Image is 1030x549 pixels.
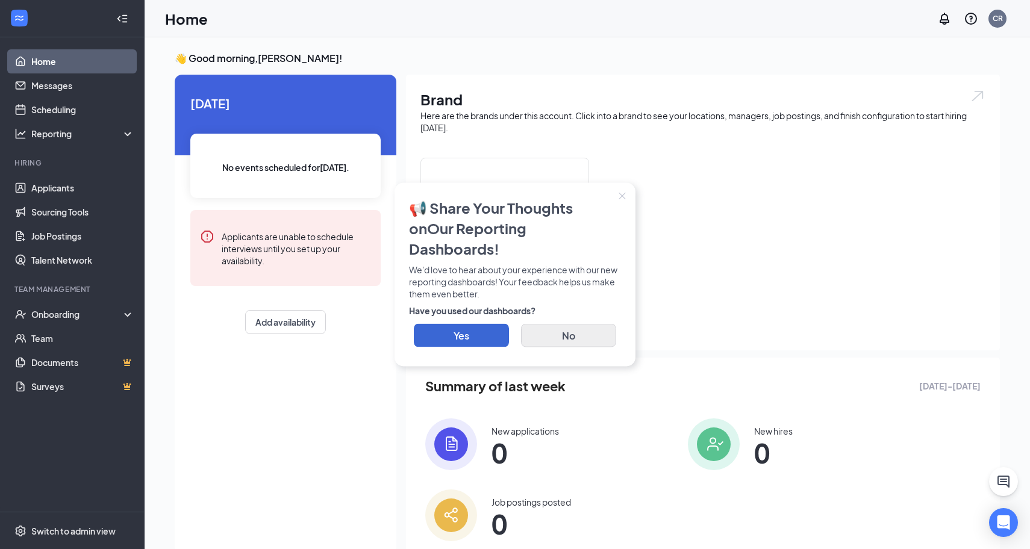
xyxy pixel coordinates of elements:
div: Job postings posted [492,496,571,508]
span: Summary of last week [425,376,566,397]
a: Scheduling [31,98,134,122]
svg: Analysis [14,128,27,140]
img: open.6027fd2a22e1237b5b06.svg [970,89,985,103]
h1: Brand [420,89,985,110]
span: No events scheduled for [DATE] . [222,161,349,174]
span: 0 [492,513,571,535]
svg: Notifications [937,11,952,26]
div: Onboarding [31,308,124,320]
div: Applicants are unable to schedule interviews until you set up your availability. [222,229,371,267]
div: Team Management [14,284,132,294]
svg: Settings [14,525,27,537]
a: DocumentsCrown [31,350,134,374]
h1: Home [165,8,208,29]
svg: ChatActive [996,474,1011,489]
a: Messages [31,73,134,98]
a: SurveysCrown [31,374,134,399]
svg: WorkstreamLogo [13,12,25,24]
div: New hires [754,425,793,437]
a: Talent Network [31,248,134,272]
div: Here are the brands under this account. Click into a brand to see your locations, managers, job p... [420,110,985,134]
svg: Error [200,229,214,244]
button: ChatActive [989,467,1018,496]
img: icon [425,489,477,541]
img: Chick-fil-A [466,178,543,255]
div: Reporting [31,128,135,140]
a: Sourcing Tools [31,200,134,224]
span: [DATE] [190,94,381,113]
span: [DATE] - [DATE] [919,379,981,392]
a: Applicants [31,176,134,200]
svg: QuestionInfo [964,11,978,26]
svg: UserCheck [14,308,27,320]
div: Hiring [14,158,132,168]
div: Open Intercom Messenger [989,508,1018,537]
a: Home [31,49,134,73]
div: Switch to admin view [31,525,116,537]
a: Team [31,326,134,350]
img: icon [425,418,477,470]
span: 0 [754,442,793,464]
span: 0 [492,442,559,464]
button: Add availability [245,310,326,334]
h3: 👋 Good morning, [PERSON_NAME] ! [175,52,1000,65]
div: CR [993,13,1003,23]
div: New applications [492,425,559,437]
img: icon [688,418,740,470]
svg: Collapse [116,13,128,25]
a: Job Postings [31,224,134,248]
